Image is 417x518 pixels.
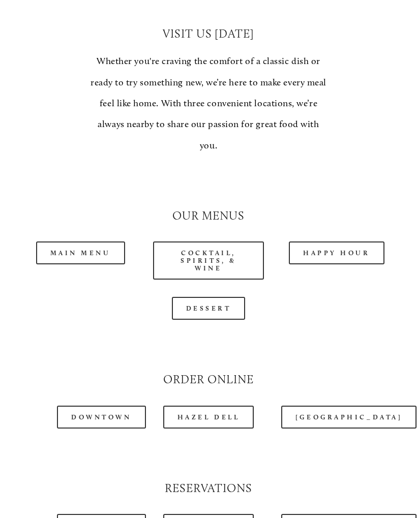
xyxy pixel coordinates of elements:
a: Main Menu [36,241,125,264]
a: Cocktail, Spirits, & Wine [153,241,264,280]
h2: Order Online [25,372,392,388]
h2: Our Menus [25,208,392,224]
a: Downtown [57,406,145,429]
a: Dessert [172,297,246,320]
a: [GEOGRAPHIC_DATA] [281,406,416,429]
p: Whether you're craving the comfort of a classic dish or ready to try something new, we’re here to... [89,51,328,156]
a: Hazel Dell [163,406,254,429]
h2: Reservations [25,480,392,497]
a: Happy Hour [289,241,384,264]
